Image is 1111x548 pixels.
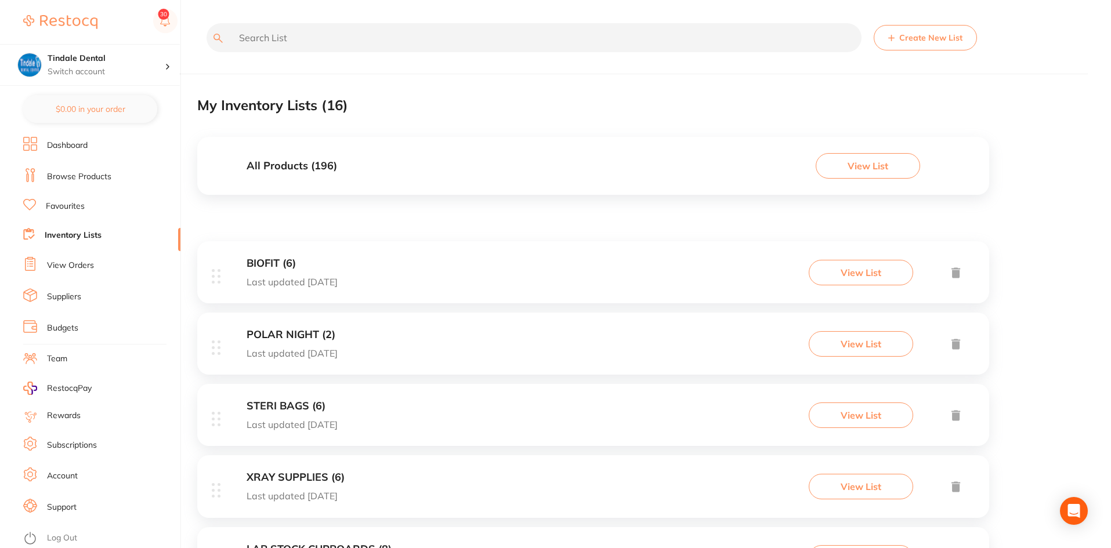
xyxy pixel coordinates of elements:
h3: XRAY SUPPLIES (6) [247,471,345,484]
button: Create New List [874,25,977,50]
a: Restocq Logo [23,9,97,35]
h3: All Products ( 196 ) [247,160,337,172]
button: View List [809,260,913,285]
a: Suppliers [47,291,81,303]
p: Switch account [48,66,165,78]
a: Subscriptions [47,440,97,451]
p: Last updated [DATE] [247,348,338,358]
a: Browse Products [47,171,111,183]
button: View List [809,402,913,428]
h3: BIOFIT (6) [247,257,338,270]
h4: Tindale Dental [48,53,165,64]
a: Rewards [47,410,81,422]
h2: My Inventory Lists ( 16 ) [197,97,348,114]
a: RestocqPay [23,382,92,395]
a: Log Out [47,532,77,544]
p: Last updated [DATE] [247,277,338,287]
button: View List [809,474,913,499]
div: STERI BAGS (6)Last updated [DATE]View List [197,384,989,455]
img: RestocqPay [23,382,37,395]
a: Support [47,502,77,513]
img: Tindale Dental [18,53,41,77]
button: View List [809,331,913,357]
span: RestocqPay [47,383,92,394]
div: BIOFIT (6)Last updated [DATE]View List [197,241,989,313]
button: View List [816,153,920,179]
a: View Orders [47,260,94,271]
p: Last updated [DATE] [247,491,345,501]
div: XRAY SUPPLIES (6)Last updated [DATE]View List [197,455,989,527]
div: Open Intercom Messenger [1060,497,1088,525]
div: POLAR NIGHT (2)Last updated [DATE]View List [197,313,989,384]
a: Dashboard [47,140,88,151]
a: Account [47,470,78,482]
button: $0.00 in your order [23,95,157,123]
a: Inventory Lists [45,230,102,241]
img: Restocq Logo [23,15,97,29]
a: Team [47,353,67,365]
h3: STERI BAGS (6) [247,400,338,412]
p: Last updated [DATE] [247,419,338,430]
input: Search List [207,23,862,52]
h3: POLAR NIGHT (2) [247,329,338,341]
button: Log Out [23,529,177,548]
a: Favourites [46,201,85,212]
a: Budgets [47,322,78,334]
